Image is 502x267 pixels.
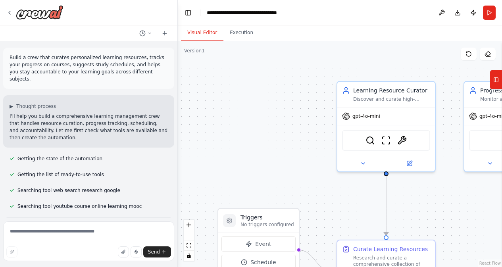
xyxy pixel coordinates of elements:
span: Getting the state of the automation [17,156,102,162]
button: Execution [223,25,260,41]
span: Searching tool youtube course online learning mooc [17,203,142,209]
button: Send [143,246,171,257]
div: Curate Learning Resources [353,245,428,253]
button: Improve this prompt [6,246,17,257]
span: Schedule [250,258,276,266]
button: Visual Editor [181,25,223,41]
img: ScrapeWebsiteTool [381,136,391,145]
div: Learning Resource Curator [353,86,430,94]
button: ▶Thought process [10,103,56,109]
img: Logo [16,5,63,19]
h3: Triggers [240,213,294,221]
button: Event [221,236,296,252]
g: Edge from 661de170-eff7-4bf0-87fe-c568cd49727a to 7e566a1a-401b-46e9-8a13-60505adb02e6 [382,176,390,235]
button: zoom in [184,220,194,230]
button: toggle interactivity [184,251,194,261]
button: Start a new chat [158,29,171,38]
div: Learning Resource CuratorDiscover and curate high-quality learning resources for {subject} based ... [337,81,436,172]
button: Switch to previous chat [136,29,155,38]
span: ▶ [10,103,13,109]
button: Click to speak your automation idea [131,246,142,257]
div: React Flow controls [184,220,194,261]
button: zoom out [184,230,194,240]
p: No triggers configured [240,221,294,228]
p: Build a crew that curates personalized learning resources, tracks your progress on courses, sugge... [10,54,168,83]
div: Discover and curate high-quality learning resources for {subject} based on {learning_level} and {... [353,96,430,102]
a: React Flow attribution [479,261,501,265]
span: Send [148,249,160,255]
span: gpt-4o-mini [352,113,380,119]
button: Hide left sidebar [183,7,194,18]
span: Event [255,240,271,248]
span: Searching tool web search research google [17,187,120,194]
button: Open in side panel [387,159,432,168]
div: Version 1 [184,48,205,54]
nav: breadcrumb [207,9,277,17]
button: Upload files [118,246,129,257]
span: Thought process [16,103,56,109]
button: fit view [184,240,194,251]
span: Getting the list of ready-to-use tools [17,171,104,178]
img: SerplyWebSearchTool [365,136,375,145]
p: I'll help you build a comprehensive learning management crew that handles resource curation, prog... [10,113,168,141]
img: ArxivPaperTool [397,136,407,145]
